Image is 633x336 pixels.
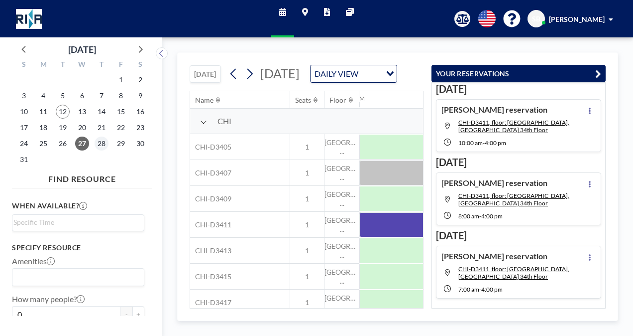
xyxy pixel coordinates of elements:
span: Thursday, August 14, 2025 [95,105,108,119]
img: organization-logo [16,9,42,29]
span: Saturday, August 16, 2025 [133,105,147,119]
span: [GEOGRAPHIC_DATA], ... [324,268,359,285]
div: Search for option [12,215,144,230]
span: Wednesday, August 13, 2025 [75,105,89,119]
h3: [DATE] [436,83,601,95]
span: CHI-D3413 [190,246,231,255]
span: Sunday, August 10, 2025 [17,105,31,119]
span: CHI-D3417 [190,298,231,307]
span: CHI-D3411, floor: Chicago, IL 34th Floor [458,119,569,134]
span: CHI-D3411 [190,220,231,229]
button: + [132,306,144,323]
span: CHI-D3411, floor: Chicago, IL 34th Floor [458,192,569,207]
span: Tuesday, August 12, 2025 [56,105,70,119]
div: T [53,59,73,72]
span: Saturday, August 23, 2025 [133,121,147,135]
h4: FIND RESOURCE [12,170,152,184]
div: M [34,59,53,72]
span: [GEOGRAPHIC_DATA], ... [324,294,359,311]
h4: [PERSON_NAME] reservation [441,105,547,115]
span: [GEOGRAPHIC_DATA], ... [324,138,359,156]
span: 1 [290,246,324,255]
span: Thursday, August 7, 2025 [95,89,108,103]
h4: [PERSON_NAME] reservation [441,178,547,188]
span: CHI-D3415 [190,272,231,281]
div: Name [195,96,213,105]
span: 1 [290,168,324,177]
span: 7:00 AM [458,286,479,293]
span: [GEOGRAPHIC_DATA], ... [324,216,359,233]
span: [GEOGRAPHIC_DATA], ... [324,242,359,259]
span: Thursday, August 21, 2025 [95,121,108,135]
h3: [DATE] [436,229,601,242]
span: Saturday, August 30, 2025 [133,137,147,151]
span: Monday, August 18, 2025 [36,121,50,135]
span: 4:00 PM [481,286,503,293]
span: CHI-D3407 [190,168,231,177]
h4: [PERSON_NAME] reservation [441,251,547,261]
span: 1 [290,272,324,281]
span: Wednesday, August 20, 2025 [75,121,89,135]
span: Tuesday, August 19, 2025 [56,121,70,135]
span: Saturday, August 2, 2025 [133,73,147,87]
label: Amenities [12,256,55,266]
div: Floor [329,96,346,105]
span: Thursday, August 28, 2025 [95,137,108,151]
button: YOUR RESERVATIONS [431,65,606,82]
span: CHI [217,116,231,126]
span: 8:00 AM [458,212,479,220]
div: W [73,59,92,72]
span: CHI-D3405 [190,143,231,152]
span: - [479,212,481,220]
span: Sunday, August 3, 2025 [17,89,31,103]
input: Search for option [13,271,138,284]
span: Friday, August 29, 2025 [114,137,128,151]
span: CHI-D3409 [190,194,231,203]
span: 10:00 AM [458,139,483,147]
span: Tuesday, August 5, 2025 [56,89,70,103]
div: Search for option [311,65,397,82]
div: Search for option [12,269,144,286]
span: Friday, August 1, 2025 [114,73,128,87]
span: 1 [290,143,324,152]
span: Wednesday, August 6, 2025 [75,89,89,103]
div: T [92,59,111,72]
span: Friday, August 22, 2025 [114,121,128,135]
span: 4:00 PM [481,212,503,220]
label: How many people? [12,294,85,304]
input: Search for option [361,67,380,80]
h3: [DATE] [436,156,601,168]
div: S [14,59,34,72]
span: [DATE] [260,66,300,81]
h3: Specify resource [12,243,144,252]
span: Sunday, August 24, 2025 [17,137,31,151]
span: CHI-D3411, floor: Chicago, IL 34th Floor [458,265,569,280]
span: DAILY VIEW [313,67,360,80]
span: - [483,139,485,147]
span: 1 [290,194,324,203]
div: S [130,59,150,72]
span: SB [532,14,540,23]
div: F [111,59,130,72]
span: 1 [290,298,324,307]
span: Monday, August 25, 2025 [36,137,50,151]
div: Seats [295,96,311,105]
button: - [120,306,132,323]
span: Friday, August 8, 2025 [114,89,128,103]
span: 4:00 PM [485,139,506,147]
span: [PERSON_NAME] [549,15,605,23]
span: Saturday, August 9, 2025 [133,89,147,103]
span: Wednesday, August 27, 2025 [75,137,89,151]
span: Friday, August 15, 2025 [114,105,128,119]
span: - [479,286,481,293]
span: [GEOGRAPHIC_DATA], ... [324,164,359,181]
input: Search for option [13,217,138,228]
span: Tuesday, August 26, 2025 [56,137,70,151]
span: [GEOGRAPHIC_DATA], ... [324,190,359,207]
span: 1 [290,220,324,229]
button: [DATE] [190,65,221,83]
span: Monday, August 4, 2025 [36,89,50,103]
span: Sunday, August 17, 2025 [17,121,31,135]
span: Monday, August 11, 2025 [36,105,50,119]
div: [DATE] [68,42,96,56]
